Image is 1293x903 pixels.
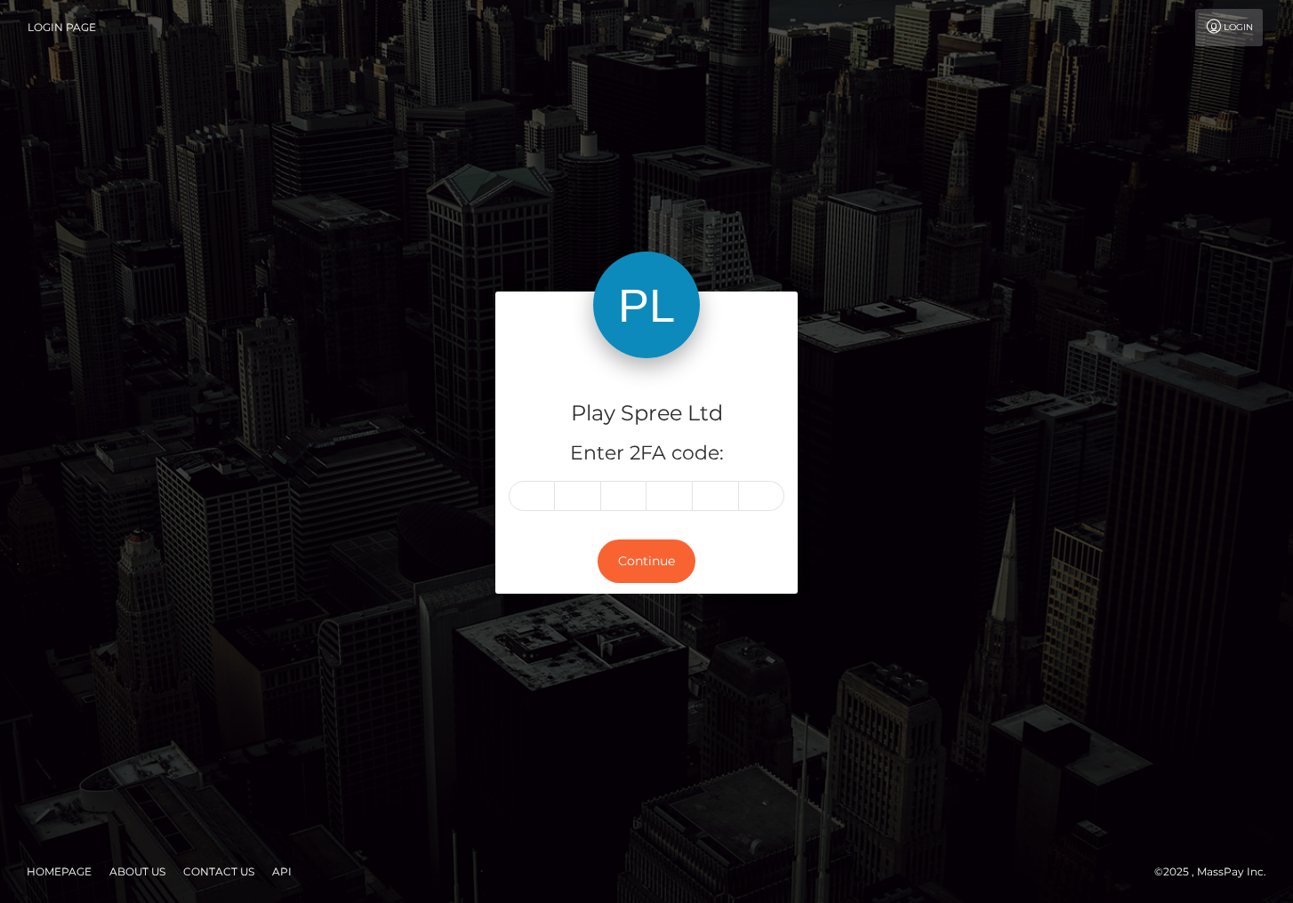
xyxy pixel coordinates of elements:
a: Login [1195,9,1263,46]
div: © 2025 , MassPay Inc. [1154,862,1280,882]
button: Continue [598,539,695,583]
img: Play Spree Ltd [593,252,700,358]
h4: Play Spree Ltd [509,398,784,429]
a: About Us [102,858,173,885]
a: Homepage [20,858,99,885]
a: Login Page [28,9,96,46]
h5: Enter 2FA code: [509,440,784,467]
a: Contact Us [176,858,261,885]
a: API [265,858,299,885]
